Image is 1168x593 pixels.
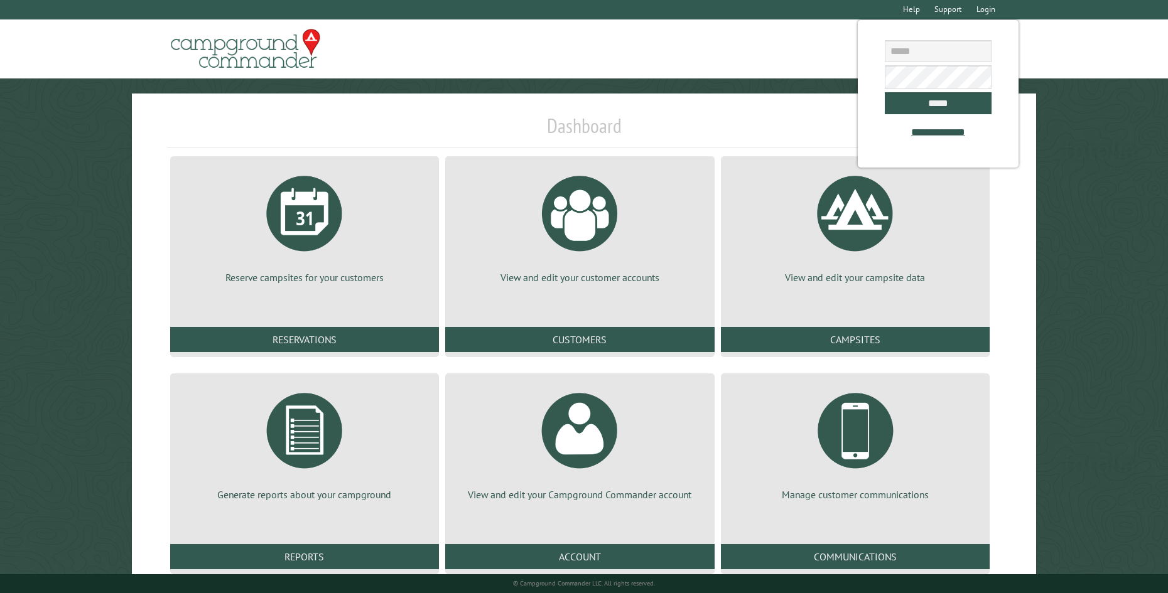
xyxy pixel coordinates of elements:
[185,270,424,284] p: Reserve campsites for your customers
[185,166,424,284] a: Reserve campsites for your customers
[460,488,699,501] p: View and edit your Campground Commander account
[170,327,439,352] a: Reservations
[445,544,714,569] a: Account
[736,270,975,284] p: View and edit your campsite data
[460,383,699,501] a: View and edit your Campground Commander account
[721,327,990,352] a: Campsites
[460,166,699,284] a: View and edit your customer accounts
[736,166,975,284] a: View and edit your campsite data
[460,270,699,284] p: View and edit your customer accounts
[445,327,714,352] a: Customers
[185,488,424,501] p: Generate reports about your campground
[170,544,439,569] a: Reports
[736,383,975,501] a: Manage customer communications
[721,544,990,569] a: Communications
[736,488,975,501] p: Manage customer communications
[167,114,1001,148] h1: Dashboard
[167,24,324,73] img: Campground Commander
[185,383,424,501] a: Generate reports about your campground
[513,579,655,587] small: © Campground Commander LLC. All rights reserved.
